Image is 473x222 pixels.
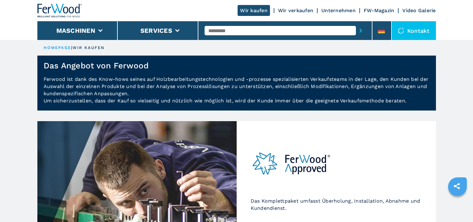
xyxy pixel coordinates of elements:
[44,45,71,50] a: HOMEPAGE
[73,45,105,51] p: wir kaufen
[447,194,468,217] iframe: Chat
[449,178,465,194] a: sharethis
[56,27,95,34] button: Maschinen
[71,45,72,50] span: |
[402,7,436,13] a: Video Galerie
[364,7,395,13] a: FW-Magazin
[140,27,172,34] button: Services
[356,23,366,38] button: submit-button
[37,4,82,17] img: Ferwood
[44,61,149,71] h1: Das Angebot von Ferwood
[238,5,270,16] a: Wir kaufen
[321,7,356,13] a: Unternehmen
[392,21,436,40] div: Kontakt
[37,76,436,111] p: Ferwood ist dank des Know-hows seines auf Holzbearbeitungstechnologien und -prozesse spezialisier...
[398,27,404,34] img: Kontakt
[251,197,422,212] p: Das Komplettpaket umfasst Überholung, Installation, Abnahme und Kundendienst.
[278,7,313,13] a: Wir verkaufen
